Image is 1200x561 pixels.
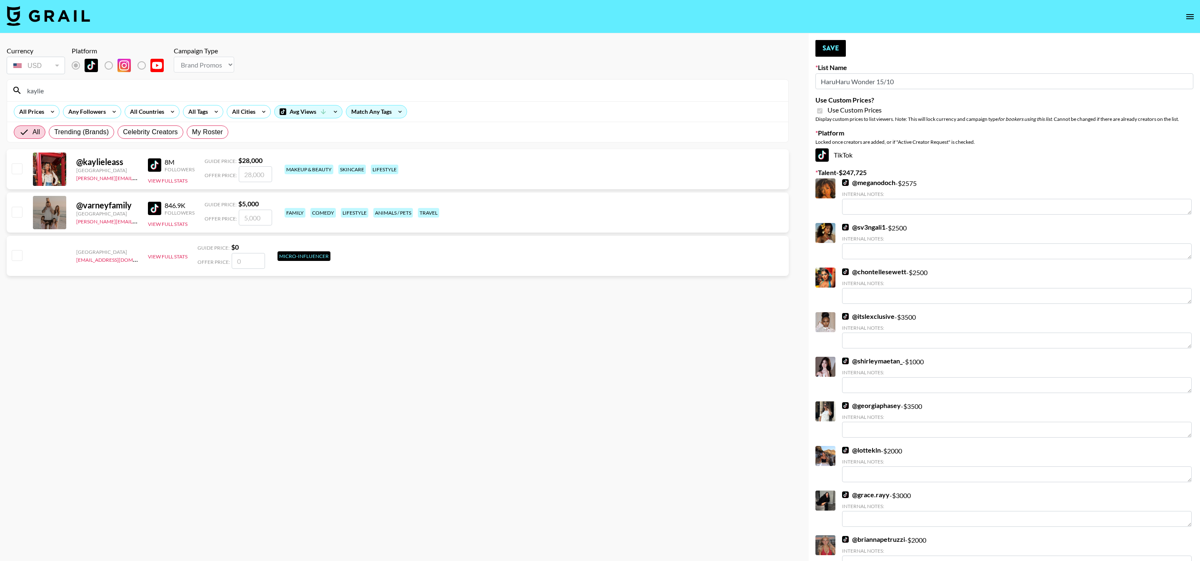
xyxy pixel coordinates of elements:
label: Platform [815,129,1193,137]
img: Instagram [117,59,131,72]
div: comedy [310,208,336,218]
div: 8M [165,158,195,166]
div: lifestyle [341,208,368,218]
div: Internal Notes: [842,280,1192,286]
img: TikTok [842,447,849,453]
div: All Cities [227,105,257,118]
button: View Full Stats [148,253,187,260]
button: Save [815,40,846,57]
div: Followers [165,210,195,216]
a: @lottekln [842,446,881,454]
span: Offer Price: [205,172,237,178]
img: TikTok [842,179,849,186]
div: - $ 2500 [842,223,1192,259]
input: 5,000 [239,210,272,225]
div: USD [8,58,63,73]
a: [EMAIL_ADDRESS][DOMAIN_NAME] [76,255,160,263]
em: for bookers using this list [998,116,1052,122]
img: TikTok [842,224,849,230]
div: - $ 3500 [842,312,1192,348]
strong: $ 5,000 [238,200,259,208]
a: @sv3ngali1 [842,223,885,231]
span: All [32,127,40,137]
a: @briannapetruzzi [842,535,905,543]
img: Grail Talent [7,6,90,26]
div: Avg Views [275,105,342,118]
img: TikTok [842,402,849,409]
span: Guide Price: [205,158,237,164]
span: Celebrity Creators [123,127,178,137]
div: Internal Notes: [842,548,1192,554]
div: - $ 2500 [842,268,1192,304]
div: Any Followers [63,105,107,118]
div: - $ 3000 [842,491,1192,527]
div: @ kaylieleass [76,157,138,167]
span: Guide Price: [205,201,237,208]
div: - $ 3500 [842,401,1192,438]
div: [GEOGRAPHIC_DATA] [76,249,138,255]
div: Internal Notes: [842,458,1192,465]
img: TikTok [842,268,849,275]
span: Trending (Brands) [54,127,109,137]
div: @ varneyfamily [76,200,138,210]
img: YouTube [150,59,164,72]
label: List Name [815,63,1193,72]
div: TikTok [815,148,1193,162]
div: 846.9K [165,201,195,210]
div: Internal Notes: [842,369,1192,376]
a: @shirleymaetan_ [842,357,902,365]
div: - $ 2575 [842,178,1192,215]
div: makeup & beauty [285,165,333,174]
div: List locked to TikTok. [72,57,170,74]
div: Locked once creators are added, or if "Active Creator Request" is checked. [815,139,1193,145]
a: @meganodoch [842,178,895,187]
div: All Countries [125,105,166,118]
div: All Tags [183,105,210,118]
a: [PERSON_NAME][EMAIL_ADDRESS][PERSON_NAME][DOMAIN_NAME] [76,217,239,225]
div: Currency is locked to USD [7,55,65,76]
img: TikTok [842,536,849,543]
span: My Roster [192,127,223,137]
button: open drawer [1182,8,1198,25]
img: TikTok [842,358,849,364]
div: Currency [7,47,65,55]
div: Match Any Tags [346,105,407,118]
a: @itslexclusive [842,312,895,321]
div: Campaign Type [174,47,234,55]
input: Search by User Name [22,84,783,97]
label: Talent - $ 247,725 [815,168,1193,177]
div: Internal Notes: [842,503,1192,509]
input: 0 [232,253,265,269]
img: TikTok [815,148,829,162]
div: - $ 2000 [842,446,1192,482]
div: animals / pets [373,208,413,218]
div: lifestyle [371,165,398,174]
div: travel [418,208,439,218]
div: All Prices [14,105,46,118]
div: skincare [338,165,366,174]
a: [PERSON_NAME][EMAIL_ADDRESS][DOMAIN_NAME] [76,173,200,181]
div: Internal Notes: [842,414,1192,420]
strong: $ 0 [231,243,239,251]
div: Micro-Influencer [277,251,330,261]
div: - $ 1000 [842,357,1192,393]
a: @chontellesewett [842,268,906,276]
span: Offer Price: [205,215,237,222]
a: @grace.rayy [842,491,890,499]
button: View Full Stats [148,178,187,184]
div: [GEOGRAPHIC_DATA] [76,167,138,173]
input: 28,000 [239,166,272,182]
div: Internal Notes: [842,325,1192,331]
div: Display custom prices to list viewers. Note: This will lock currency and campaign type . Cannot b... [815,116,1193,122]
img: TikTok [148,158,161,172]
img: TikTok [85,59,98,72]
img: TikTok [148,202,161,215]
img: TikTok [842,313,849,320]
div: Followers [165,166,195,173]
div: family [285,208,305,218]
span: Offer Price: [197,259,230,265]
a: @georgiaphasey [842,401,901,410]
label: Use Custom Prices? [815,96,1193,104]
div: Internal Notes: [842,235,1192,242]
button: View Full Stats [148,221,187,227]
